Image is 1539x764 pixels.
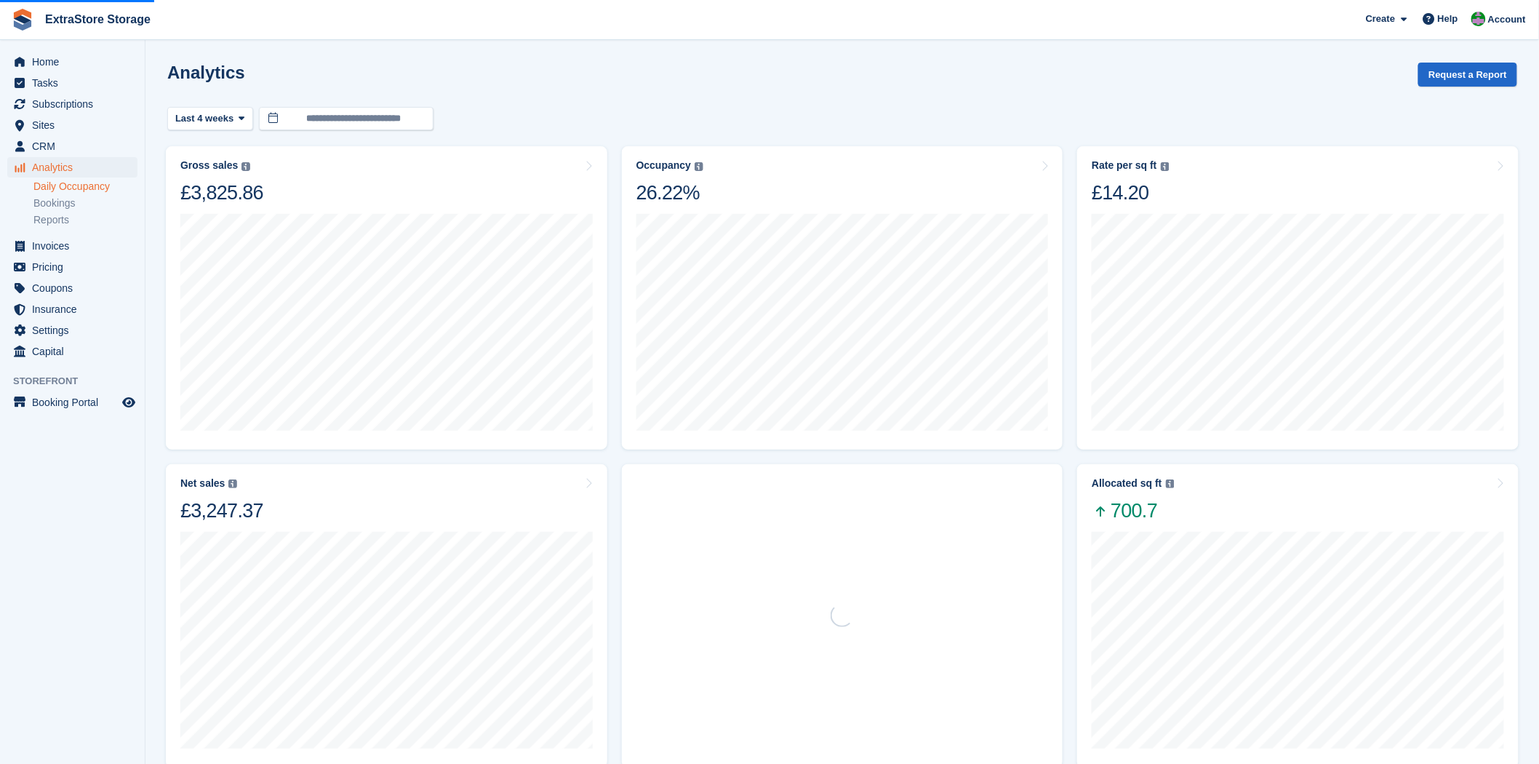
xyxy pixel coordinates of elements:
[1092,477,1162,490] div: Allocated sq ft
[7,157,137,178] a: menu
[32,299,119,319] span: Insurance
[1092,159,1156,172] div: Rate per sq ft
[1488,12,1526,27] span: Account
[180,477,225,490] div: Net sales
[1438,12,1458,26] span: Help
[1366,12,1395,26] span: Create
[180,159,238,172] div: Gross sales
[120,394,137,411] a: Preview store
[32,320,119,341] span: Settings
[1161,162,1170,171] img: icon-info-grey-7440780725fd019a000dd9b08b2336e03edf1995a4989e88bcd33f0948082b44.svg
[32,52,119,72] span: Home
[7,257,137,277] a: menu
[32,236,119,256] span: Invoices
[7,299,137,319] a: menu
[32,94,119,114] span: Subscriptions
[180,180,263,205] div: £3,825.86
[7,341,137,362] a: menu
[13,374,145,389] span: Storefront
[32,73,119,93] span: Tasks
[12,9,33,31] img: stora-icon-8386f47178a22dfd0bd8f6a31ec36ba5ce8667c1dd55bd0f319d3a0aa187defe.svg
[7,320,137,341] a: menu
[7,278,137,298] a: menu
[636,180,703,205] div: 26.22%
[33,180,137,194] a: Daily Occupancy
[32,278,119,298] span: Coupons
[695,162,703,171] img: icon-info-grey-7440780725fd019a000dd9b08b2336e03edf1995a4989e88bcd33f0948082b44.svg
[7,236,137,256] a: menu
[167,107,253,131] button: Last 4 weeks
[7,115,137,135] a: menu
[7,94,137,114] a: menu
[228,480,237,488] img: icon-info-grey-7440780725fd019a000dd9b08b2336e03edf1995a4989e88bcd33f0948082b44.svg
[33,213,137,227] a: Reports
[7,392,137,413] a: menu
[32,341,119,362] span: Capital
[32,115,119,135] span: Sites
[1092,180,1169,205] div: £14.20
[1092,498,1174,523] span: 700.7
[32,157,119,178] span: Analytics
[7,136,137,156] a: menu
[1471,12,1486,26] img: Grant Daniel
[1166,480,1175,488] img: icon-info-grey-7440780725fd019a000dd9b08b2336e03edf1995a4989e88bcd33f0948082b44.svg
[32,136,119,156] span: CRM
[167,63,245,82] h2: Analytics
[180,498,263,523] div: £3,247.37
[175,111,233,126] span: Last 4 weeks
[241,162,250,171] img: icon-info-grey-7440780725fd019a000dd9b08b2336e03edf1995a4989e88bcd33f0948082b44.svg
[32,257,119,277] span: Pricing
[32,392,119,413] span: Booking Portal
[7,52,137,72] a: menu
[1418,63,1517,87] button: Request a Report
[33,196,137,210] a: Bookings
[636,159,691,172] div: Occupancy
[39,7,156,31] a: ExtraStore Storage
[7,73,137,93] a: menu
